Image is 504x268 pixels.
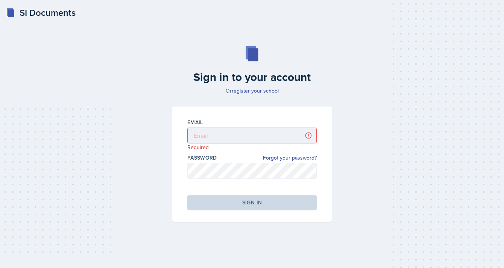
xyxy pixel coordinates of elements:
button: Sign in [187,195,317,210]
label: Email [187,119,203,126]
a: Forgot your password? [263,154,317,162]
p: Required [187,143,317,151]
div: Sign in [242,199,262,206]
p: Or [168,87,336,94]
h2: Sign in to your account [168,70,336,84]
a: SI Documents [6,6,76,20]
a: register your school [232,87,279,94]
input: Email [187,128,317,143]
label: Password [187,154,217,161]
